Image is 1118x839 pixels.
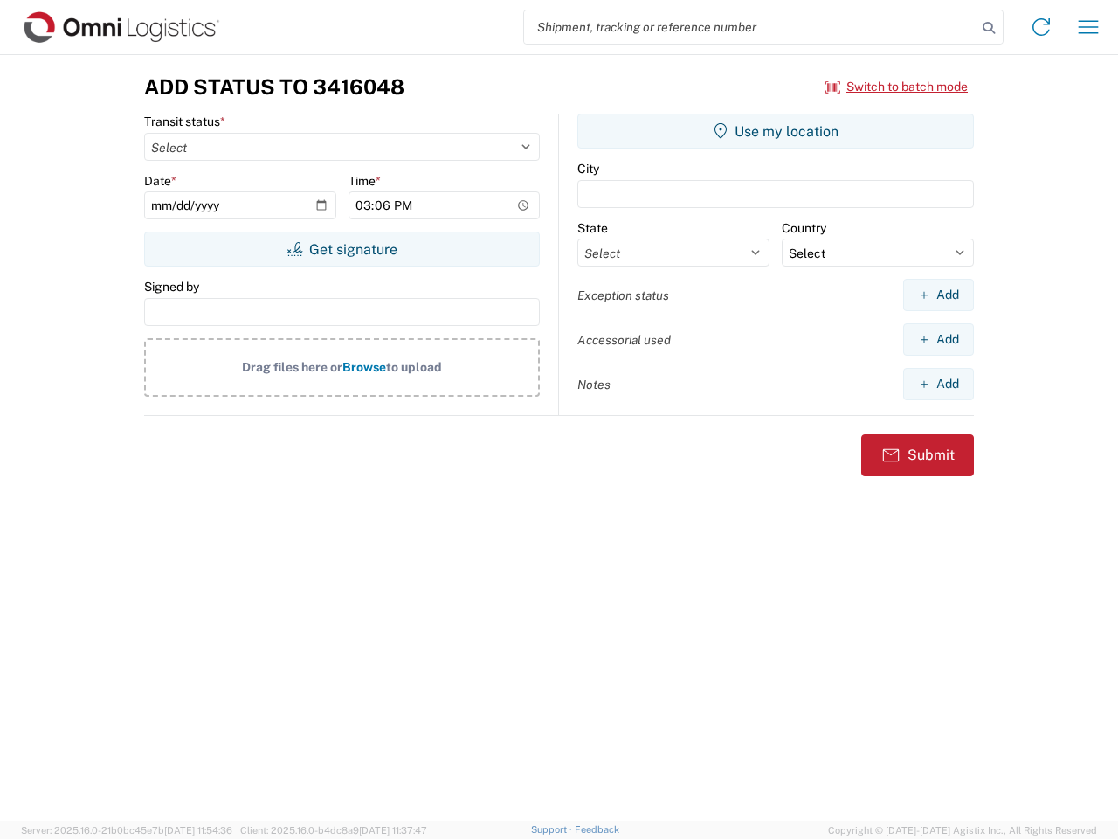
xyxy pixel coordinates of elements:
[903,368,974,400] button: Add
[782,220,826,236] label: Country
[21,825,232,836] span: Server: 2025.16.0-21b0bc45e7b
[144,173,176,189] label: Date
[164,825,232,836] span: [DATE] 11:54:36
[144,232,540,267] button: Get signature
[903,279,974,311] button: Add
[242,360,342,374] span: Drag files here or
[825,73,968,101] button: Switch to batch mode
[577,332,671,348] label: Accessorial used
[577,377,611,392] label: Notes
[577,220,608,236] label: State
[531,824,575,835] a: Support
[144,279,199,295] label: Signed by
[524,10,977,44] input: Shipment, tracking or reference number
[349,173,381,189] label: Time
[342,360,386,374] span: Browse
[240,825,427,836] span: Client: 2025.16.0-b4dc8a9
[861,434,974,476] button: Submit
[359,825,427,836] span: [DATE] 11:37:47
[144,74,404,100] h3: Add Status to 3416048
[828,822,1097,838] span: Copyright © [DATE]-[DATE] Agistix Inc., All Rights Reserved
[577,161,599,177] label: City
[577,114,974,149] button: Use my location
[575,824,619,835] a: Feedback
[386,360,442,374] span: to upload
[903,323,974,356] button: Add
[577,288,669,303] label: Exception status
[144,114,225,129] label: Transit status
